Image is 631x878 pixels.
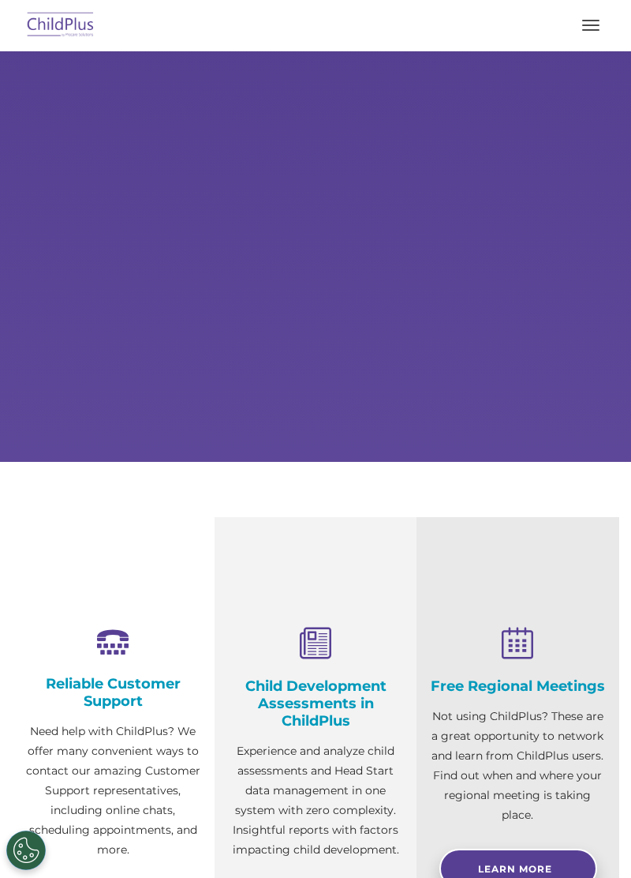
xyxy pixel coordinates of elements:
h4: Free Regional Meetings [428,677,607,695]
p: Not using ChildPlus? These are a great opportunity to network and learn from ChildPlus users. Fin... [428,707,607,825]
h4: Child Development Assessments in ChildPlus [226,677,405,730]
span: Learn More [478,863,552,875]
button: Cookies Settings [6,831,46,870]
p: Need help with ChildPlus? We offer many convenient ways to contact our amazing Customer Support r... [24,722,203,860]
p: Experience and analyze child assessments and Head Start data management in one system with zero c... [226,741,405,860]
h4: Reliable Customer Support [24,675,203,710]
img: ChildPlus by Procare Solutions [24,7,98,44]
